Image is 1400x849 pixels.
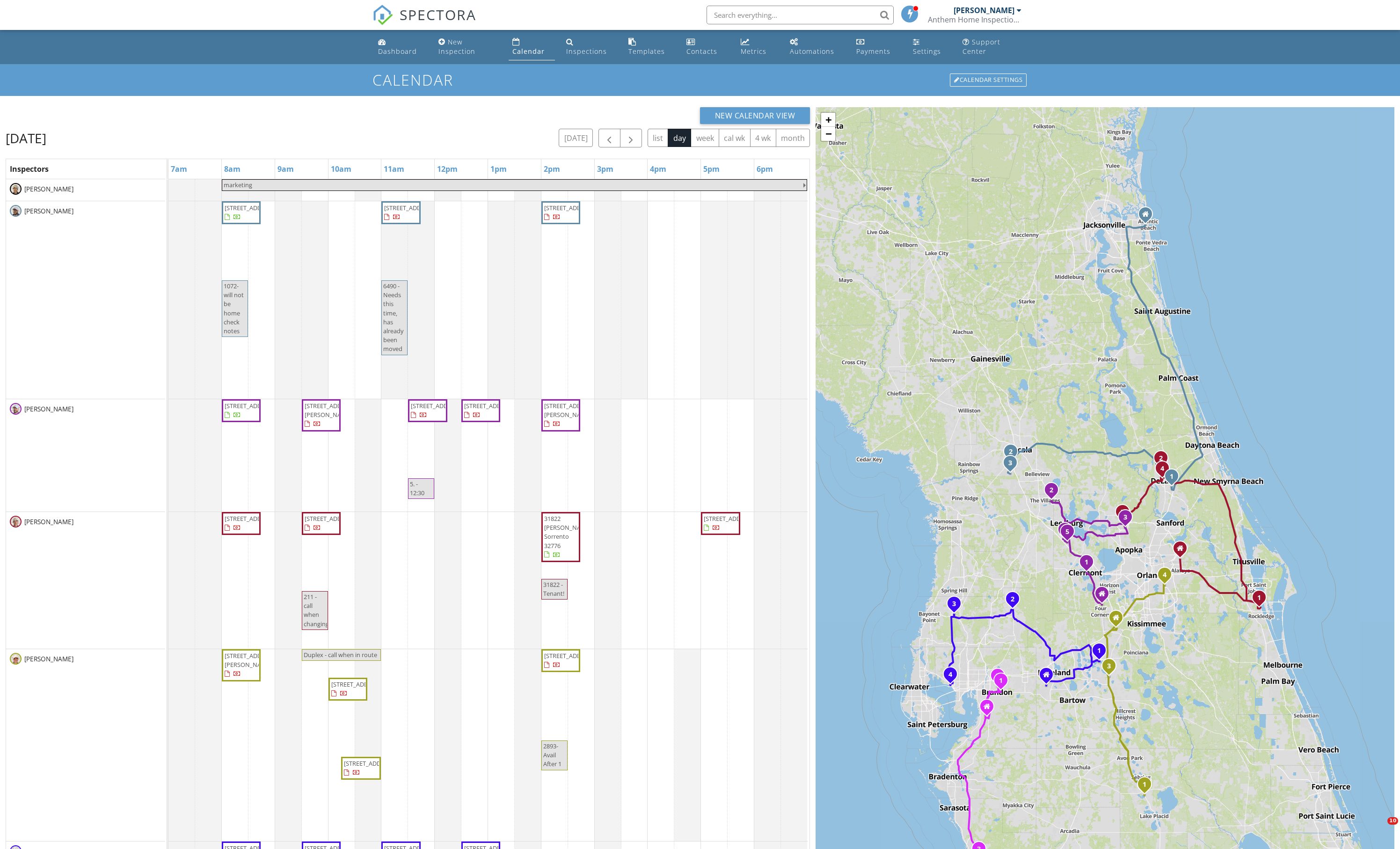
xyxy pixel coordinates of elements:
[543,580,564,598] span: 31822 - Tenant!
[648,161,669,176] a: 4pm
[853,34,902,60] a: Payments
[1051,490,1057,495] div: 1720 Moreno Pl, The Villages, FL 32159
[1107,663,1111,669] i: 3
[701,161,722,176] a: 5pm
[512,47,545,56] div: Calendar
[987,706,992,712] div: 10009 Rose Petal Pl, Riverview FL 33578
[1160,465,1164,472] i: 4
[1145,214,1151,220] div: 900 Plaza 141, Atlantic Beach, FL 32233, Atlantic Beach FL 32233
[1099,650,1105,656] div: 736 Century Ln, Winter Haven, FL 33881
[304,651,377,659] span: Duplex - call when in route
[1161,458,1167,463] div: 211 Oakleaf Cir, DeLand, FL 32724
[464,402,517,410] span: [STREET_ADDRESS]
[790,47,834,56] div: Automations
[411,402,463,410] span: [STREET_ADDRESS]
[1109,666,1115,671] div: 618 Lemon St B, Dundee, FL 33838
[1011,596,1014,602] i: 2
[856,47,890,56] div: Payments
[628,47,665,56] div: Templates
[1143,781,1146,788] i: 1
[1180,548,1186,554] div: 4000 New Broad Cir Apt 108, Oviedo FL 32765
[544,514,593,550] span: 31822 [PERSON_NAME], Sorrento 32776
[1001,680,1006,686] div: 430 Summerlyn Dr, Valrico, FL 33594
[22,654,75,664] span: [PERSON_NAME]
[305,402,357,419] span: [STREET_ADDRESS][PERSON_NAME]
[1097,647,1101,654] i: 1
[1259,597,1265,603] div: 1210 Willow Ln, Cocoa, FL 32922
[1162,468,1168,474] div: 531 N Stone St, DeLand, FL 32720
[10,516,22,527] img: screenshot_20240905_at_11.43.40pm.png
[438,37,475,56] div: New Inspection
[1008,460,1012,466] i: 3
[381,161,407,176] a: 11am
[10,205,22,217] img: screenshot_20250722_at_12.01.29am.png
[22,206,75,216] span: [PERSON_NAME]
[959,34,1026,60] a: Support Center
[224,181,252,189] span: marketing
[1116,617,1122,623] div: 1311 Seven Eagles Ct Apt 201, Reunion FL 34747
[225,651,277,669] span: [STREET_ADDRESS][PERSON_NAME]
[909,34,951,60] a: Settings
[786,34,845,60] a: Automations (Basic)
[1163,571,1167,578] i: 4
[222,161,243,176] a: 8am
[1010,462,1016,468] div: 11107 SW 53rd Cir, Ocala, FL 34476
[996,673,999,679] i: 2
[224,282,244,335] span: 1072- will not be home check notes
[821,127,835,141] a: Zoom out
[168,161,190,176] a: 7am
[544,651,597,660] span: [STREET_ADDRESS]
[304,593,329,628] span: 211 - call when changing
[1257,594,1261,601] i: 1
[598,129,620,148] button: Previous day
[6,129,46,147] h2: [DATE]
[1159,455,1163,461] i: 2
[22,404,75,414] span: [PERSON_NAME]
[372,13,476,32] a: SPECTORA
[562,34,617,60] a: Inspections
[10,183,22,195] img: screenshot_20240905_at_11.43.40pm.png
[683,34,729,60] a: Contacts
[928,15,1021,24] div: Anthem Home Inspections
[383,282,403,353] span: 6490 - Needs this time, has already been moved
[384,204,437,212] span: [STREET_ADDRESS]
[10,653,22,665] img: screenshot_20240905_at_11.43.40pm.png
[541,161,562,176] a: 2pm
[275,161,296,176] a: 9am
[488,161,509,176] a: 1pm
[1102,593,1108,599] div: 17393 Painted Leaf Way, Clermont FL 34714
[374,34,427,60] a: Dashboard
[620,129,642,148] button: Next day
[648,129,669,147] button: list
[435,161,460,176] a: 12pm
[691,129,719,147] button: week
[950,73,1027,87] div: Calendar Settings
[1172,476,1177,482] div: 1072 Gardenshire Ln, DeLand, FL 32724
[954,603,960,609] div: 12638 Flamingo Pkwy, Spring Hill, FL 34610
[1067,531,1073,537] div: 4749 Tara View Rd, Leesburg, FL 34748
[1013,599,1018,604] div: 14133 11th St, Dade City, FL 33525
[948,671,952,678] i: 4
[1121,509,1124,515] i: 3
[1065,528,1069,535] i: 5
[566,47,607,56] div: Inspections
[1165,574,1170,580] div: 2893 Wild Horse Rd 637, Orlando, FL 32822
[400,5,476,24] span: SPECTORA
[625,34,676,60] a: Templates
[559,129,593,147] button: [DATE]
[704,514,756,523] span: [STREET_ADDRESS]
[686,47,717,56] div: Contacts
[410,480,424,497] span: 5. - 12:30
[10,403,22,415] img: screenshot_20240905_at_11.43.40pm.png
[1145,784,1150,790] div: 13 Blue Marlin Dr, Sebring, FL 33875
[1050,487,1053,493] i: 2
[821,113,835,127] a: Zoom in
[737,34,779,60] a: Metrics
[1368,817,1391,840] iframe: Intercom live chat
[225,204,277,212] span: [STREET_ADDRESS]
[1123,514,1127,520] i: 3
[225,402,277,410] span: [STREET_ADDRESS]
[949,73,1028,88] a: Calendar Settings
[1046,674,1052,680] div: 5115 Ashwood Dr, Lakeland FL 33811
[544,402,597,419] span: [STREET_ADDRESS][PERSON_NAME]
